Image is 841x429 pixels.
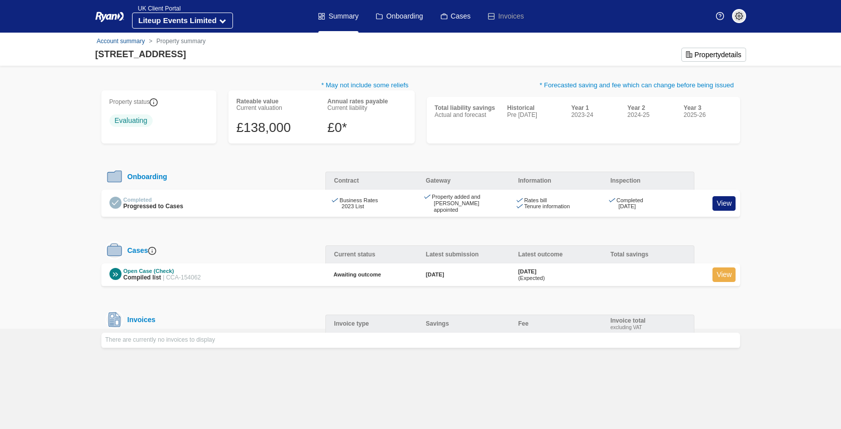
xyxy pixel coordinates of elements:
div: Invoice total [611,318,646,325]
span: UK Client Portal [132,5,181,12]
strong: Liteup Events Limited [139,16,217,25]
div: Inspection [603,172,695,190]
div: Current valuation [236,105,315,112]
img: Help [716,12,724,20]
div: Completed [124,197,183,203]
div: Rateable value [236,98,315,105]
div: (Expected) [518,268,545,281]
div: 2023-24 [571,112,620,119]
li: Property summary [145,37,206,46]
div: Historical [507,105,563,112]
span: Property [694,51,721,59]
div: Business Rates 2023 List [333,197,410,210]
div: Year 2 [628,105,676,112]
div: Contract [325,172,418,190]
div: Year 1 [571,105,620,112]
time: [DATE] [619,203,636,209]
button: Liteup Events Limited [132,13,233,29]
p: * Forecasted saving and fee which can change before being issued [427,80,740,97]
strong: Awaiting outcome [333,271,381,277]
div: Gateway [418,172,510,190]
div: Latest submission [418,245,510,263]
p: * May not include some reliefs [101,80,415,90]
div: 2025-26 [684,112,732,119]
a: Account summary [97,38,145,45]
time: [DATE] [518,268,536,274]
div: Savings [418,315,510,333]
div: Pre [DATE] [507,112,563,119]
div: excluding VAT [611,325,646,331]
span: There are currently no invoices to display [105,336,215,343]
div: Latest outcome [510,245,603,263]
span: Evaluating [109,114,153,127]
div: Property added and [PERSON_NAME] appointed [426,194,502,213]
span: | CCA-154062 [163,274,201,281]
time: [DATE] [426,271,444,277]
a: View [712,267,736,282]
div: Fee [510,315,603,333]
div: Current status [325,245,418,263]
span: Progressed to Cases [124,203,183,210]
button: Propertydetails [681,48,746,62]
a: View [712,196,736,211]
img: settings [735,12,743,20]
div: Information [510,172,603,190]
div: Open Case (Check) [124,268,201,274]
div: Current liability [327,105,406,112]
div: [STREET_ADDRESS] [95,48,186,61]
div: Annual rates payable [327,98,406,105]
div: Completed [611,197,687,210]
div: £138,000 [236,120,315,135]
div: Actual and forecast [435,112,495,119]
div: Tenure information [518,203,594,210]
span: Compiled list [124,274,161,281]
div: Onboarding [124,173,167,181]
div: 2024-25 [628,112,676,119]
div: Rates bill [518,197,594,204]
div: Invoice type [325,315,418,333]
div: Total liability savings [435,105,495,112]
div: Invoices [124,316,156,324]
div: Property status [109,98,208,106]
div: Year 3 [684,105,732,112]
div: Total savings [603,245,695,263]
div: Cases [124,246,156,255]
